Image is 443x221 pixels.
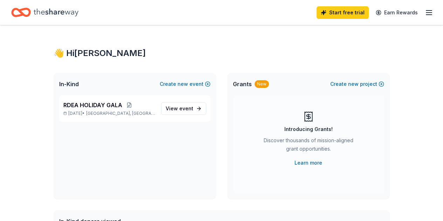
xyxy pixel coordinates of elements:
[348,80,359,88] span: new
[11,4,78,21] a: Home
[63,101,122,109] span: RDEA HOLIDAY GALA
[160,80,210,88] button: Createnewevent
[261,136,356,156] div: Discover thousands of mission-aligned grant opportunities.
[86,111,155,116] span: [GEOGRAPHIC_DATA], [GEOGRAPHIC_DATA]
[284,125,333,133] div: Introducing Grants!
[166,104,193,113] span: View
[330,80,384,88] button: Createnewproject
[54,48,390,59] div: 👋 Hi [PERSON_NAME]
[161,102,206,115] a: View event
[233,80,252,88] span: Grants
[295,159,322,167] a: Learn more
[179,105,193,111] span: event
[59,80,79,88] span: In-Kind
[317,6,369,19] a: Start free trial
[63,111,155,116] p: [DATE] •
[255,80,269,88] div: New
[178,80,188,88] span: new
[372,6,422,19] a: Earn Rewards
